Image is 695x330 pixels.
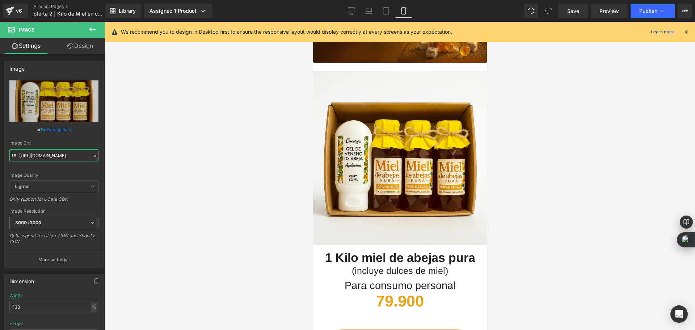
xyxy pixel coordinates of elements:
button: Publish [631,4,675,18]
a: Design [54,38,106,54]
div: Dimension [9,274,34,284]
div: Image Quality [9,173,98,178]
span: Library [119,8,136,14]
div: Image Src [9,141,98,146]
p: We recommend you to design in Desktop first to ensure the responsive layout would display correct... [121,28,452,36]
div: Open Intercom Messenger [670,305,688,323]
div: v6 [14,6,24,16]
div: Only support for UCare CDN and Shopify CDN [9,233,98,249]
a: New Library [105,4,141,18]
div: % [91,302,97,312]
input: Link [9,149,98,162]
button: Undo [524,4,538,18]
div: or [9,126,98,133]
span: Preview [599,7,619,15]
button: More [678,4,692,18]
a: Desktop [343,4,360,18]
b: Lighter [15,184,30,189]
div: Image [9,62,25,72]
input: auto [9,301,98,313]
div: Width [9,293,22,298]
div: Assigned 1 Product [149,7,207,14]
a: Product Pages [34,4,117,9]
a: Preview [591,4,628,18]
b: 3000x3000 [15,220,41,225]
div: Only support for UCare CDN [9,196,98,207]
div: Height [9,321,23,326]
a: Browse gallery [41,123,72,136]
a: Learn more [648,28,678,36]
button: Redo [541,4,556,18]
div: Image Resolution [9,209,98,214]
a: Mobile [395,4,412,18]
button: More settings [4,251,104,268]
a: Tablet [378,4,395,18]
span: Save [567,7,579,15]
span: Image [19,27,34,33]
a: Laptop [360,4,378,18]
span: Publish [639,8,657,14]
a: v6 [3,4,28,18]
span: 1 Kilo miel de abejas pura [12,229,162,243]
span: oferta 2 | Kilo de Miel en combos [34,11,103,17]
p: More settings [38,256,67,263]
